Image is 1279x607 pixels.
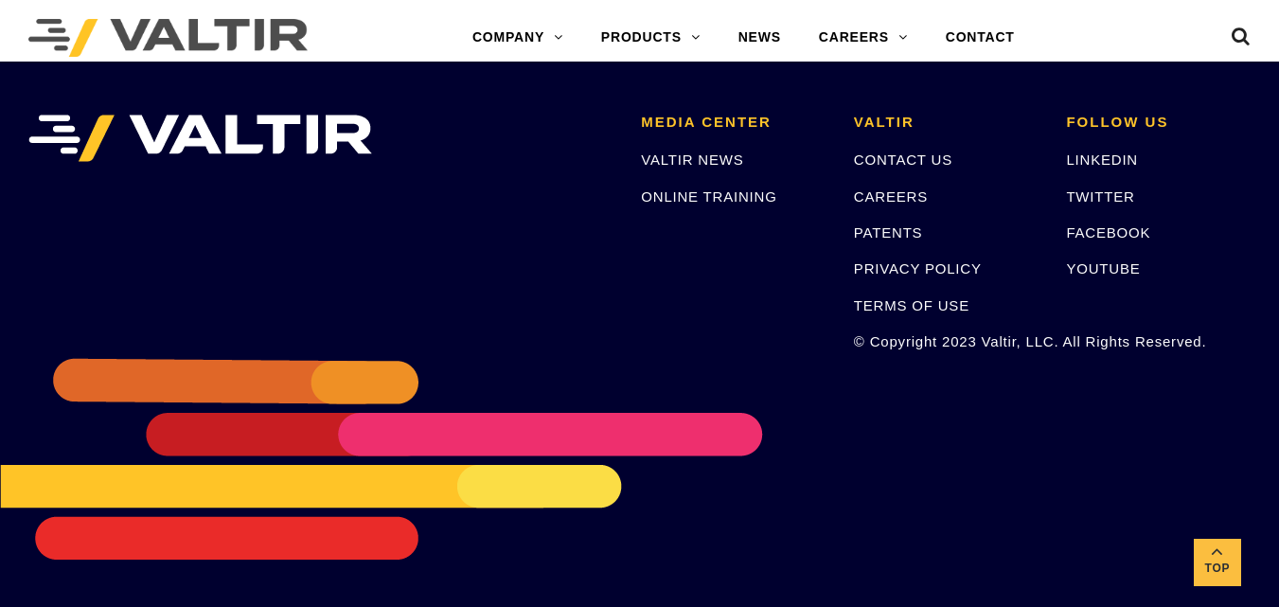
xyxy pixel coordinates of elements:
[1066,188,1134,205] a: TWITTER
[854,260,982,277] a: PRIVACY POLICY
[1066,115,1251,131] h2: FOLLOW US
[28,115,372,162] img: VALTIR
[854,115,1039,131] h2: VALTIR
[1194,558,1241,580] span: Top
[927,19,1034,57] a: CONTACT
[854,188,928,205] a: CAREERS
[1066,260,1140,277] a: YOUTUBE
[800,19,927,57] a: CAREERS
[641,188,776,205] a: ONLINE TRAINING
[1194,539,1241,586] a: Top
[1066,224,1150,241] a: FACEBOOK
[641,152,743,168] a: VALTIR NEWS
[854,152,952,168] a: CONTACT US
[641,115,826,131] h2: MEDIA CENTER
[453,19,582,57] a: COMPANY
[719,19,800,57] a: NEWS
[854,224,923,241] a: PATENTS
[854,330,1039,352] p: © Copyright 2023 Valtir, LLC. All Rights Reserved.
[582,19,719,57] a: PRODUCTS
[854,297,969,313] a: TERMS OF USE
[28,19,308,57] img: Valtir
[1066,152,1138,168] a: LINKEDIN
